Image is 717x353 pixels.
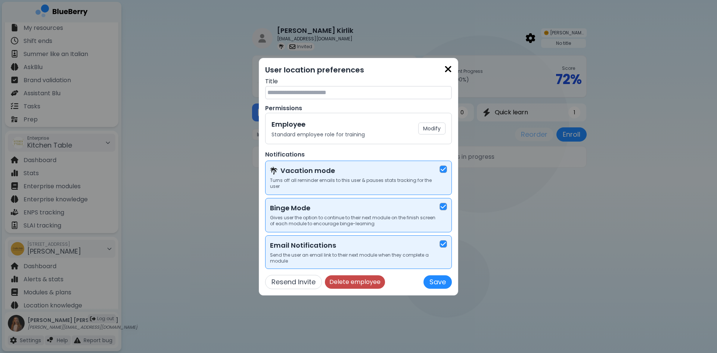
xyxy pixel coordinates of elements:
[271,131,365,138] p: Standard employee role for training
[423,275,452,289] button: Save
[270,167,277,174] img: vacation icon
[271,119,365,130] h3: Employee
[270,215,440,227] p: Gives user the option to continue to their next module on the finish screen of each module to enc...
[280,165,335,176] h3: Vacation mode
[441,166,446,172] img: check
[441,241,446,247] img: check
[270,240,440,251] h3: Email Notifications
[441,204,446,210] img: check
[265,77,452,86] p: Title
[265,64,452,75] p: User location preferences
[265,275,322,289] button: Resend Invite
[265,104,452,113] p: Permissions
[270,177,440,189] p: Turns off all reminder emails to this user & pauses stats tracking for the user
[325,275,385,289] button: Delete employee
[270,203,440,213] h3: Binge Mode
[444,64,452,74] img: close icon
[418,123,446,134] button: Modify
[265,150,452,159] p: Notifications
[270,252,440,264] p: Send the user an email link to their next module when they complete a module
